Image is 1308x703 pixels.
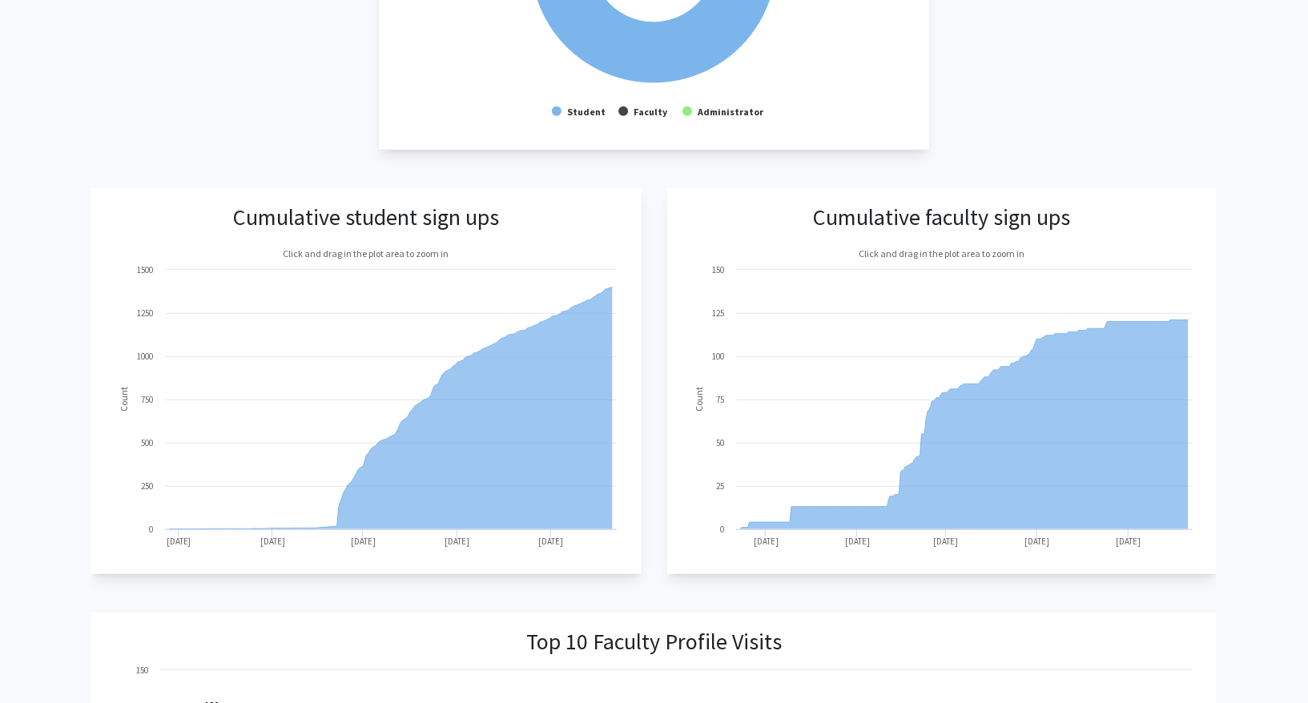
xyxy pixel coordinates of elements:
text: [DATE] [445,536,469,547]
h3: Cumulative faculty sign ups [813,204,1070,231]
h3: Top 10 Faculty Profile Visits [526,629,782,656]
text: Count [118,388,130,412]
text: [DATE] [538,536,563,547]
text: 0 [720,524,724,535]
text: 1250 [137,307,153,319]
text: 750 [141,394,153,405]
text: 500 [141,437,153,448]
text: [DATE] [167,536,191,547]
text: [DATE] [1024,536,1049,547]
text: [DATE] [844,536,869,547]
text: 50 [716,437,724,448]
text: Faculty [634,106,669,118]
text: [DATE] [933,536,958,547]
iframe: Chat [12,631,68,691]
text: Administrator [698,106,765,118]
text: 75 [716,394,724,405]
text: 1500 [137,264,153,275]
text: 250 [141,480,153,492]
text: 150 [712,264,724,275]
text: [DATE] [1116,536,1141,547]
text: 0 [149,524,153,535]
text: Student [567,106,606,118]
text: 25 [716,480,724,492]
text: [DATE] [753,536,778,547]
text: [DATE] [260,536,285,547]
text: 150 [136,665,148,676]
h3: Cumulative student sign ups [233,204,499,231]
text: Click and drag in the plot area to zoom in [859,247,1024,259]
text: 125 [712,307,724,319]
text: Count [693,388,705,412]
text: [DATE] [351,536,376,547]
text: Click and drag in the plot area to zoom in [284,247,449,259]
text: 100 [712,351,724,362]
text: 1000 [137,351,153,362]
